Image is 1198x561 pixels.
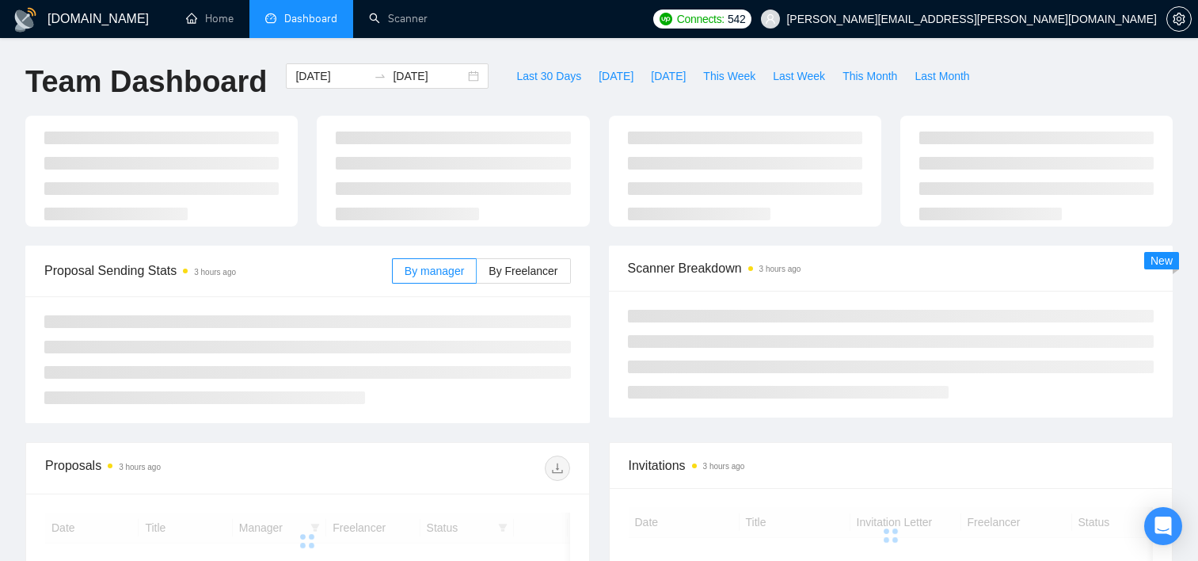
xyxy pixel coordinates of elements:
[374,70,386,82] span: to
[295,67,367,85] input: Start date
[906,63,978,89] button: Last Month
[516,67,581,85] span: Last 30 Days
[284,12,337,25] span: Dashboard
[186,12,234,25] a: homeHome
[45,456,307,481] div: Proposals
[44,261,392,280] span: Proposal Sending Stats
[629,456,1154,475] span: Invitations
[194,268,236,277] time: 3 hours ago
[642,63,694,89] button: [DATE]
[660,13,672,25] img: upwork-logo.png
[728,10,745,28] span: 542
[651,67,686,85] span: [DATE]
[703,67,755,85] span: This Week
[1166,6,1192,32] button: setting
[703,462,745,471] time: 3 hours ago
[764,63,834,89] button: Last Week
[13,7,38,32] img: logo
[599,67,633,85] span: [DATE]
[1167,13,1191,25] span: setting
[369,12,428,25] a: searchScanner
[1166,13,1192,25] a: setting
[374,70,386,82] span: swap-right
[119,463,161,471] time: 3 hours ago
[489,265,557,277] span: By Freelancer
[759,265,801,273] time: 3 hours ago
[1150,254,1173,267] span: New
[590,63,642,89] button: [DATE]
[405,265,464,277] span: By manager
[265,13,276,24] span: dashboard
[915,67,969,85] span: Last Month
[677,10,725,28] span: Connects:
[25,63,267,101] h1: Team Dashboard
[773,67,825,85] span: Last Week
[628,258,1154,278] span: Scanner Breakdown
[393,67,465,85] input: End date
[508,63,590,89] button: Last 30 Days
[765,13,776,25] span: user
[1144,507,1182,545] div: Open Intercom Messenger
[834,63,906,89] button: This Month
[842,67,897,85] span: This Month
[694,63,764,89] button: This Week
